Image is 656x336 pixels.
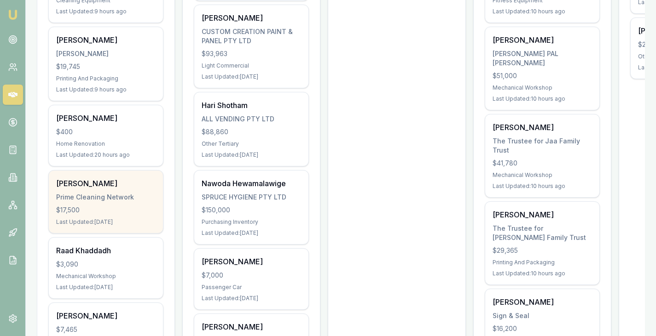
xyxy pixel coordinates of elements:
[493,137,592,155] div: The Trustee for Jaa Family Trust
[493,8,592,15] div: Last Updated: 10 hours ago
[493,71,592,80] div: $51,000
[202,218,301,226] div: Purchasing Inventory
[493,34,592,46] div: [PERSON_NAME]
[493,246,592,255] div: $29,365
[56,151,156,159] div: Last Updated: 20 hours ago
[493,159,592,168] div: $41,780
[56,218,156,226] div: Last Updated: [DATE]
[56,310,156,321] div: [PERSON_NAME]
[493,84,592,91] div: Mechanical Workshop
[493,171,592,179] div: Mechanical Workshop
[7,9,18,20] img: emu-icon-u.png
[202,127,301,137] div: $88,860
[493,182,592,190] div: Last Updated: 10 hours ago
[493,224,592,242] div: The Trustee for [PERSON_NAME] Family Trust
[56,75,156,82] div: Printing And Packaging
[56,127,156,137] div: $400
[202,114,301,124] div: ALL VENDING PTY LTD
[56,245,156,256] div: Raad Khaddadh
[202,12,301,23] div: [PERSON_NAME]
[493,324,592,333] div: $16,200
[202,140,301,148] div: Other Tertiary
[202,205,301,215] div: $150,000
[56,193,156,202] div: Prime Cleaning Network
[202,295,301,302] div: Last Updated: [DATE]
[202,49,301,58] div: $93,963
[493,49,592,68] div: [PERSON_NAME] PAL [PERSON_NAME]
[202,151,301,159] div: Last Updated: [DATE]
[493,259,592,266] div: Printing And Packaging
[493,95,592,103] div: Last Updated: 10 hours ago
[493,311,592,320] div: Sign & Seal
[202,321,301,332] div: [PERSON_NAME]
[202,229,301,237] div: Last Updated: [DATE]
[202,27,301,46] div: CUSTOM CREATION PAINT & PANEL PTY LTD
[202,256,301,267] div: [PERSON_NAME]
[202,178,301,189] div: Nawoda Hewamalawige
[56,260,156,269] div: $3,090
[56,34,156,46] div: [PERSON_NAME]
[56,205,156,215] div: $17,500
[56,273,156,280] div: Mechanical Workshop
[493,209,592,220] div: [PERSON_NAME]
[56,113,156,124] div: [PERSON_NAME]
[202,193,301,202] div: SPRUCE HYGIENE PTY LTD
[56,325,156,334] div: $7,465
[56,8,156,15] div: Last Updated: 9 hours ago
[56,62,156,71] div: $19,745
[56,49,156,58] div: [PERSON_NAME]
[493,122,592,133] div: [PERSON_NAME]
[202,100,301,111] div: Hari Shotham
[56,86,156,93] div: Last Updated: 9 hours ago
[56,140,156,148] div: Home Renovation
[202,62,301,69] div: Light Commercial
[202,271,301,280] div: $7,000
[202,284,301,291] div: Passenger Car
[56,178,156,189] div: [PERSON_NAME]
[493,270,592,277] div: Last Updated: 10 hours ago
[493,296,592,308] div: [PERSON_NAME]
[56,284,156,291] div: Last Updated: [DATE]
[202,73,301,80] div: Last Updated: [DATE]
